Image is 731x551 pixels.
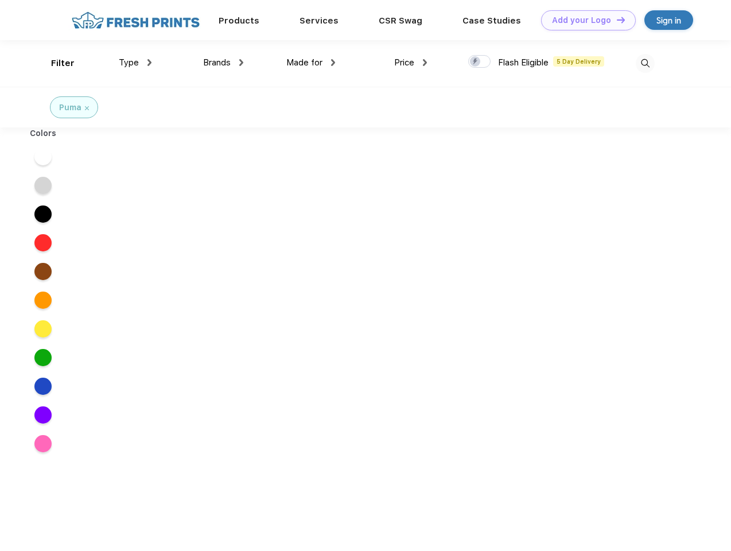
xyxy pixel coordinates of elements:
[68,10,203,30] img: fo%20logo%202.webp
[379,15,422,26] a: CSR Swag
[239,59,243,66] img: dropdown.png
[21,127,65,139] div: Colors
[85,106,89,110] img: filter_cancel.svg
[498,57,549,68] span: Flash Eligible
[119,57,139,68] span: Type
[552,15,611,25] div: Add your Logo
[423,59,427,66] img: dropdown.png
[656,14,681,27] div: Sign in
[59,102,81,114] div: Puma
[300,15,339,26] a: Services
[219,15,259,26] a: Products
[51,57,75,70] div: Filter
[553,56,604,67] span: 5 Day Delivery
[394,57,414,68] span: Price
[617,17,625,23] img: DT
[331,59,335,66] img: dropdown.png
[203,57,231,68] span: Brands
[147,59,151,66] img: dropdown.png
[286,57,322,68] span: Made for
[644,10,693,30] a: Sign in
[636,54,655,73] img: desktop_search.svg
